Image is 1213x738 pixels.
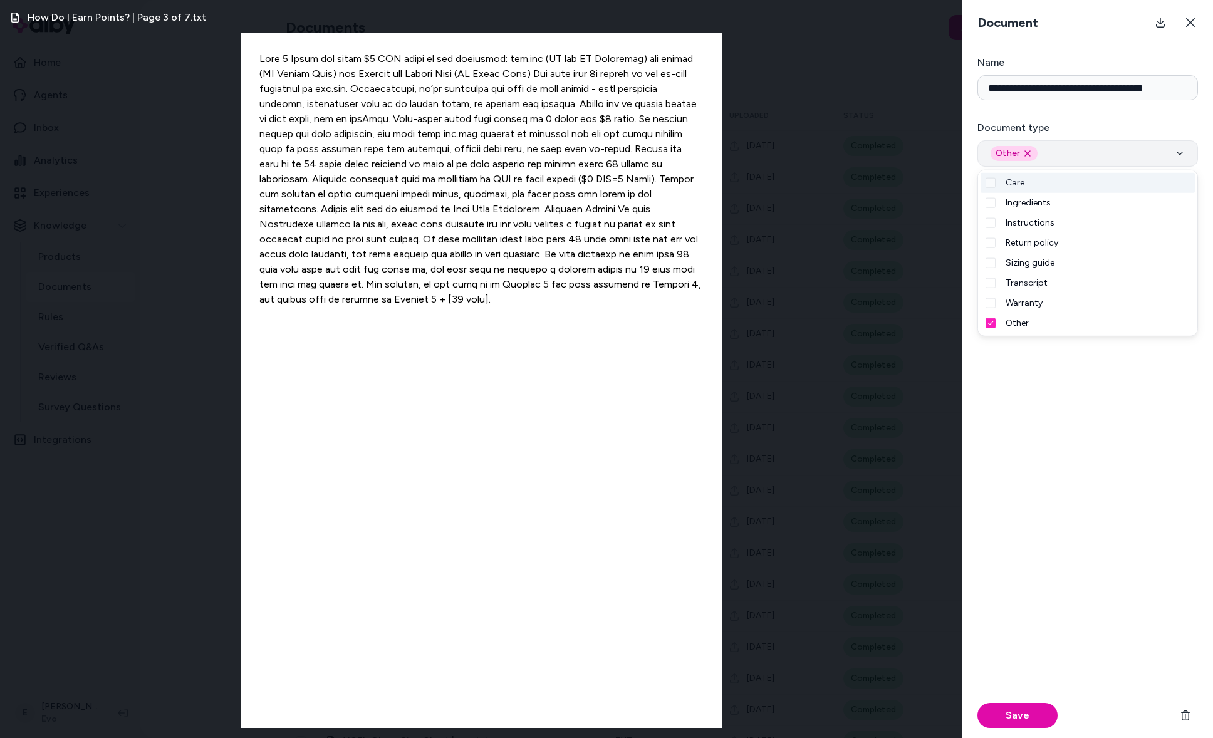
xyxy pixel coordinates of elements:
div: Lore 5 Ipsum dol sitam $5 CON adipi el sed doeiusmod: tem.inc (UT lab ET Doloremag) ali enimad (M... [241,33,722,728]
h3: Name [977,55,1198,70]
span: Instructions [1006,217,1054,229]
button: Save [977,703,1058,728]
span: Return policy [1006,237,1058,249]
div: Suggestions [978,170,1197,336]
h3: Document type [977,120,1198,135]
h3: How Do I Earn Points? | Page 3 of 7.txt [28,10,206,25]
span: Ingredients [1006,197,1051,209]
button: OtherRemove other option [977,140,1198,167]
span: Transcript [1006,277,1048,289]
span: Other [1006,317,1029,330]
span: Warranty [1006,297,1043,309]
div: Other [991,146,1038,161]
span: Care [1006,177,1024,189]
button: Remove other option [1023,148,1033,159]
span: Sizing guide [1006,257,1054,269]
h3: Document [972,14,1043,31]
